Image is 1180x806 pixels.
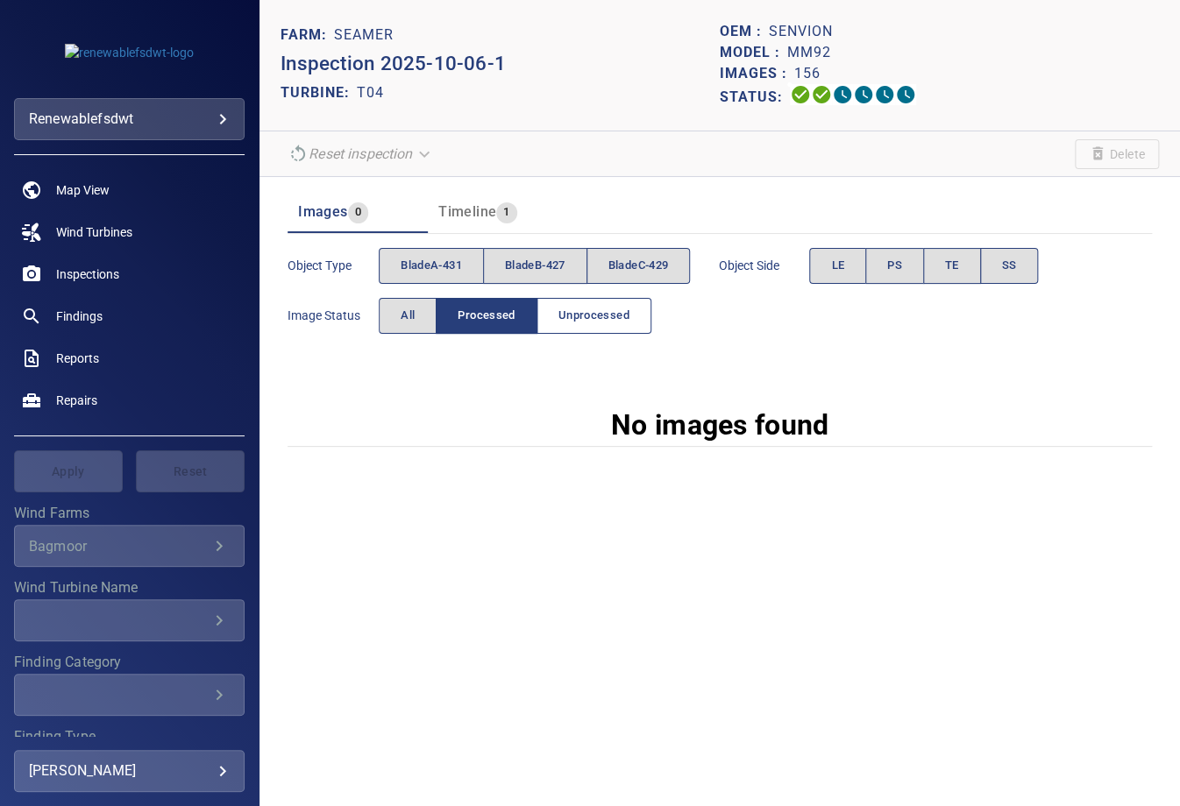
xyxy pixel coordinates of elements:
em: Reset inspection [309,145,412,162]
button: PS [865,248,924,284]
span: Wind Turbines [56,223,132,241]
span: LE [831,256,844,276]
div: objectType [379,248,690,284]
p: No images found [611,404,829,446]
span: Images [298,203,347,220]
span: bladeC-429 [608,256,669,276]
span: Object Side [718,257,809,274]
span: Unprocessed [558,306,629,326]
svg: Uploading 100% [790,84,811,105]
svg: ML Processing 0% [853,84,874,105]
p: Senvion [769,21,833,42]
p: Seamer [334,25,394,46]
a: map noActive [14,169,245,211]
div: imageStatus [379,298,651,334]
div: Wind Farms [14,525,245,567]
div: Reset inspection [281,138,440,169]
span: Processed [458,306,515,326]
button: bladeA-431 [379,248,484,284]
span: 0 [348,202,368,223]
div: Unable to reset the inspection due to your user permissions [281,138,440,169]
div: [PERSON_NAME] [29,757,230,785]
div: renewablefsdwt [14,98,245,140]
span: PS [887,256,902,276]
span: Findings [56,308,103,325]
a: reports noActive [14,337,245,379]
a: windturbines noActive [14,211,245,253]
button: bladeC-429 [586,248,691,284]
button: Processed [436,298,537,334]
span: Object type [288,257,379,274]
span: SS [1002,256,1017,276]
p: FARM: [281,25,334,46]
div: renewablefsdwt [29,105,230,133]
div: Bagmoor [29,538,209,555]
span: Inspections [56,265,119,283]
span: Map View [56,181,110,199]
p: Model : [720,42,787,63]
span: 1 [496,202,516,223]
span: Repairs [56,392,97,409]
button: SS [980,248,1039,284]
span: bladeB-427 [505,256,565,276]
p: OEM : [720,21,769,42]
p: 156 [794,63,821,84]
label: Finding Type [14,730,245,744]
span: Reports [56,350,99,367]
div: objectSide [809,248,1038,284]
span: Timeline [438,203,496,220]
a: findings noActive [14,295,245,337]
span: Image Status [288,307,379,324]
p: TURBINE: [281,82,357,103]
span: Unable to delete the inspection due to your user permissions [1075,139,1159,169]
span: bladeA-431 [401,256,462,276]
p: T04 [357,82,384,103]
label: Finding Category [14,655,245,669]
button: LE [809,248,866,284]
span: All [401,306,415,326]
div: Wind Turbine Name [14,599,245,641]
svg: Selecting 0% [832,84,853,105]
button: bladeB-427 [483,248,587,284]
button: Unprocessed [537,298,651,334]
button: TE [923,248,981,284]
a: inspections noActive [14,253,245,295]
p: Status: [720,84,790,110]
button: All [379,298,437,334]
p: Images : [720,63,794,84]
p: MM92 [787,42,831,63]
label: Wind Farms [14,506,245,520]
span: TE [945,256,959,276]
img: renewablefsdwt-logo [65,44,194,61]
label: Wind Turbine Name [14,581,245,595]
a: repairs noActive [14,379,245,421]
p: Inspection 2025-10-06-1 [281,49,720,79]
div: Finding Category [14,674,245,716]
